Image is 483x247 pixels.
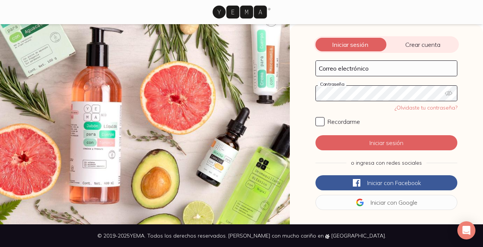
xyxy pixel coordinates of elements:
span: Recordarme [328,118,360,125]
span: Iniciar con [371,199,397,206]
input: Recordarme [315,117,325,126]
div: Open Intercom Messenger [457,221,475,239]
span: Iniciar sesión [314,41,386,48]
span: o ingresa con redes sociales [351,159,422,166]
button: Iniciar sesión [315,135,457,150]
button: Iniciar conGoogle [315,195,457,210]
span: Iniciar con [367,179,394,187]
span: [PERSON_NAME] con mucho cariño en [GEOGRAPHIC_DATA]. [228,232,386,239]
button: Iniciar conFacebook [315,175,457,190]
label: Contraseña [318,81,346,87]
span: Crear cuenta [386,41,459,48]
a: ¿Olvidaste tu contraseña? [395,104,457,111]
